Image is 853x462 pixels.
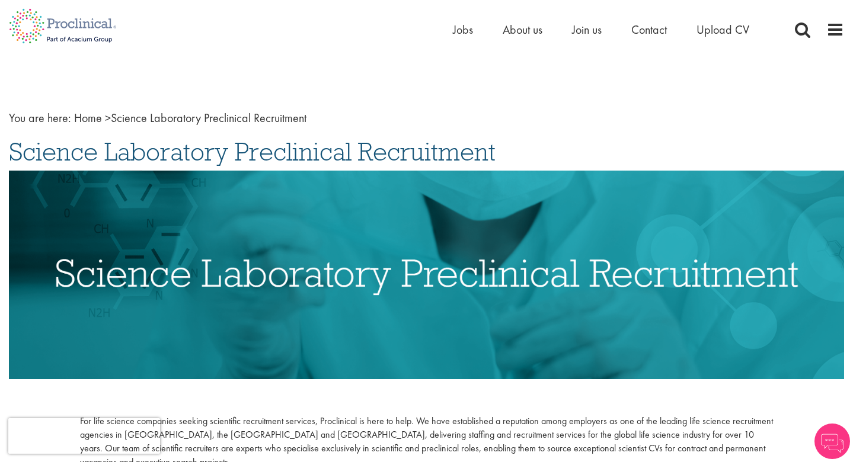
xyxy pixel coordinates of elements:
[74,110,306,126] span: Science Laboratory Preclinical Recruitment
[503,22,542,37] a: About us
[74,110,102,126] a: breadcrumb link to Home
[8,418,160,454] iframe: reCAPTCHA
[697,22,749,37] a: Upload CV
[572,22,602,37] a: Join us
[631,22,667,37] a: Contact
[9,136,496,168] span: Science Laboratory Preclinical Recruitment
[453,22,473,37] a: Jobs
[9,110,71,126] span: You are here:
[814,423,850,459] img: Chatbot
[105,110,111,126] span: >
[9,171,844,379] img: Science Laboratory Preclinical Recruitment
